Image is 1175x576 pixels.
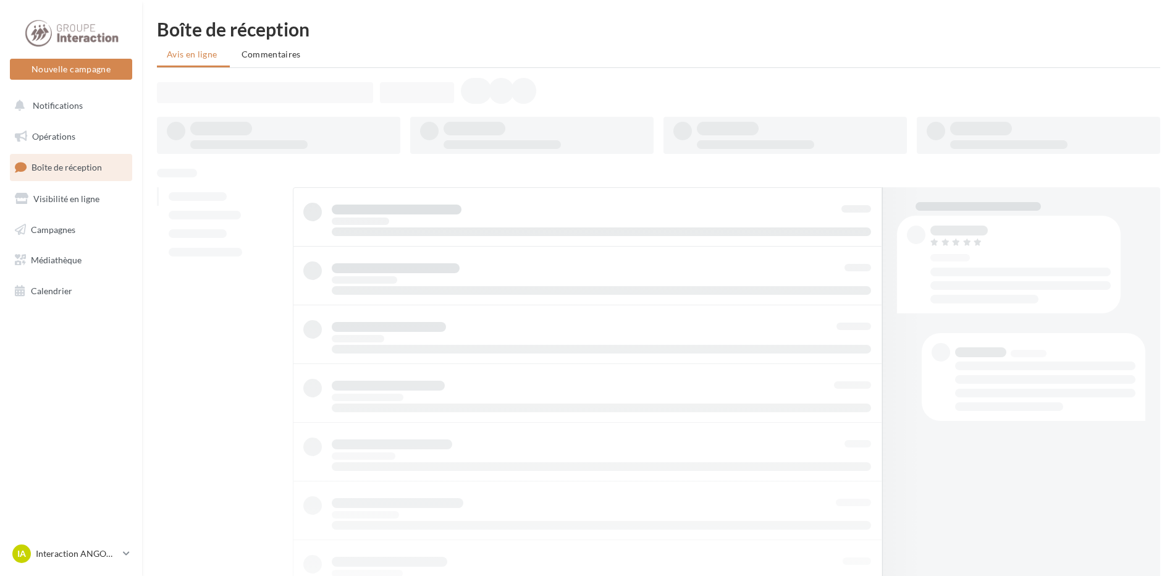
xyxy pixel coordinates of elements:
[7,124,135,150] a: Opérations
[17,548,26,560] span: IA
[32,162,102,172] span: Boîte de réception
[31,255,82,265] span: Médiathèque
[242,49,301,59] span: Commentaires
[7,247,135,273] a: Médiathèque
[10,59,132,80] button: Nouvelle campagne
[157,20,1160,38] div: Boîte de réception
[33,193,99,204] span: Visibilité en ligne
[36,548,118,560] p: Interaction ANGOULÈME
[7,186,135,212] a: Visibilité en ligne
[10,542,132,565] a: IA Interaction ANGOULÈME
[7,154,135,180] a: Boîte de réception
[7,278,135,304] a: Calendrier
[32,131,75,142] span: Opérations
[7,217,135,243] a: Campagnes
[31,224,75,234] span: Campagnes
[33,100,83,111] span: Notifications
[7,93,130,119] button: Notifications
[31,286,72,296] span: Calendrier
